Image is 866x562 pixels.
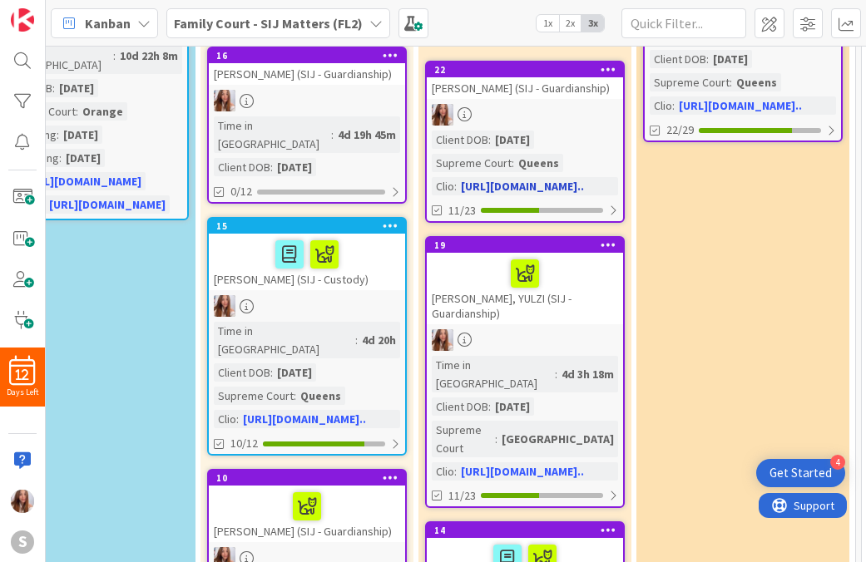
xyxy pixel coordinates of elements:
[11,490,34,513] img: AR
[236,410,239,428] span: :
[672,96,675,115] span: :
[214,90,235,111] img: AR
[770,465,832,481] div: Get Started
[331,126,334,144] span: :
[216,220,405,232] div: 15
[621,8,746,38] input: Quick Filter...
[270,158,273,176] span: :
[679,98,802,113] a: [URL][DOMAIN_NAME]..
[650,96,672,115] div: Clio
[432,356,555,392] div: Time in [GEOGRAPHIC_DATA]
[214,410,236,428] div: Clio
[59,149,62,167] span: :
[425,236,625,508] a: 19[PERSON_NAME], YULZI (SIJ - Guardianship)ARTime in [GEOGRAPHIC_DATA]:4d 3h 18mClient DOB:[DATE]...
[209,63,405,85] div: [PERSON_NAME] (SIJ - Guardianship)
[432,177,454,195] div: Clio
[432,397,488,416] div: Client DOB
[666,121,694,139] span: 22/29
[427,238,623,324] div: 19[PERSON_NAME], YULZI (SIJ - Guardianship)
[273,363,316,382] div: [DATE]
[461,179,584,194] a: [URL][DOMAIN_NAME]..
[514,154,563,172] div: Queens
[495,430,497,448] span: :
[434,64,623,76] div: 22
[432,104,453,126] img: AR
[294,387,296,405] span: :
[209,471,405,486] div: 10
[35,2,76,22] span: Support
[512,154,514,172] span: :
[448,202,476,219] span: 11/23
[207,217,407,456] a: 15[PERSON_NAME] (SIJ - Custody)ARTime in [GEOGRAPHIC_DATA]:4d 20hClient DOB:[DATE]Supreme Court:Q...
[427,77,623,99] div: [PERSON_NAME] (SIJ - Guardianship)
[491,397,534,416] div: [DATE]
[537,15,559,32] span: 1x
[432,421,495,457] div: Supreme Court
[706,50,709,68] span: :
[650,50,706,68] div: Client DOB
[488,131,491,149] span: :
[214,116,331,153] div: Time in [GEOGRAPHIC_DATA]
[732,73,781,91] div: Queens
[230,183,252,200] span: 0/12
[78,102,127,121] div: Orange
[296,387,345,405] div: Queens
[448,487,476,505] span: 11/23
[756,459,845,487] div: Open Get Started checklist, remaining modules: 4
[209,90,405,111] div: AR
[434,239,623,251] div: 19
[209,471,405,542] div: 10[PERSON_NAME] (SIJ - Guardianship)
[559,15,581,32] span: 2x
[730,73,732,91] span: :
[488,397,491,416] span: :
[461,464,584,479] a: [URL][DOMAIN_NAME]..
[57,126,59,144] span: :
[209,486,405,542] div: [PERSON_NAME] (SIJ - Guardianship)
[209,219,405,290] div: 15[PERSON_NAME] (SIJ - Custody)
[209,234,405,290] div: [PERSON_NAME] (SIJ - Custody)
[830,455,845,470] div: 4
[209,219,405,234] div: 15
[113,47,116,65] span: :
[557,365,618,383] div: 4d 3h 18m
[209,48,405,85] div: 16[PERSON_NAME] (SIJ - Guardianship)
[555,365,557,383] span: :
[432,131,488,149] div: Client DOB
[52,79,55,97] span: :
[214,387,294,405] div: Supreme Court
[216,472,405,484] div: 10
[49,197,166,212] a: [URL][DOMAIN_NAME]
[214,322,355,358] div: Time in [GEOGRAPHIC_DATA]
[427,238,623,253] div: 19
[216,50,405,62] div: 16
[59,126,102,144] div: [DATE]
[62,149,105,167] div: [DATE]
[427,62,623,99] div: 22[PERSON_NAME] (SIJ - Guardianship)
[355,331,358,349] span: :
[85,13,131,33] span: Kanban
[214,295,235,317] img: AR
[11,530,34,554] div: S
[174,15,363,32] b: Family Court - SIJ Matters (FL2)
[432,462,454,481] div: Clio
[491,131,534,149] div: [DATE]
[230,435,258,452] span: 10/12
[243,412,366,426] a: [URL][DOMAIN_NAME]..
[427,523,623,538] div: 14
[16,369,29,381] span: 12
[454,177,457,195] span: :
[434,525,623,536] div: 14
[432,329,453,351] img: AR
[497,430,618,448] div: [GEOGRAPHIC_DATA]
[581,15,604,32] span: 3x
[425,61,625,223] a: 22[PERSON_NAME] (SIJ - Guardianship)ARClient DOB:[DATE]Supreme Court:QueensClio:[URL][DOMAIN_NAME...
[76,102,78,121] span: :
[214,363,270,382] div: Client DOB
[116,47,182,65] div: 10d 22h 8m
[207,47,407,204] a: 16[PERSON_NAME] (SIJ - Guardianship)ARTime in [GEOGRAPHIC_DATA]:4d 19h 45mClient DOB:[DATE]0/12
[454,462,457,481] span: :
[427,329,623,351] div: AR
[334,126,400,144] div: 4d 19h 45m
[55,79,98,97] div: [DATE]
[270,363,273,382] span: :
